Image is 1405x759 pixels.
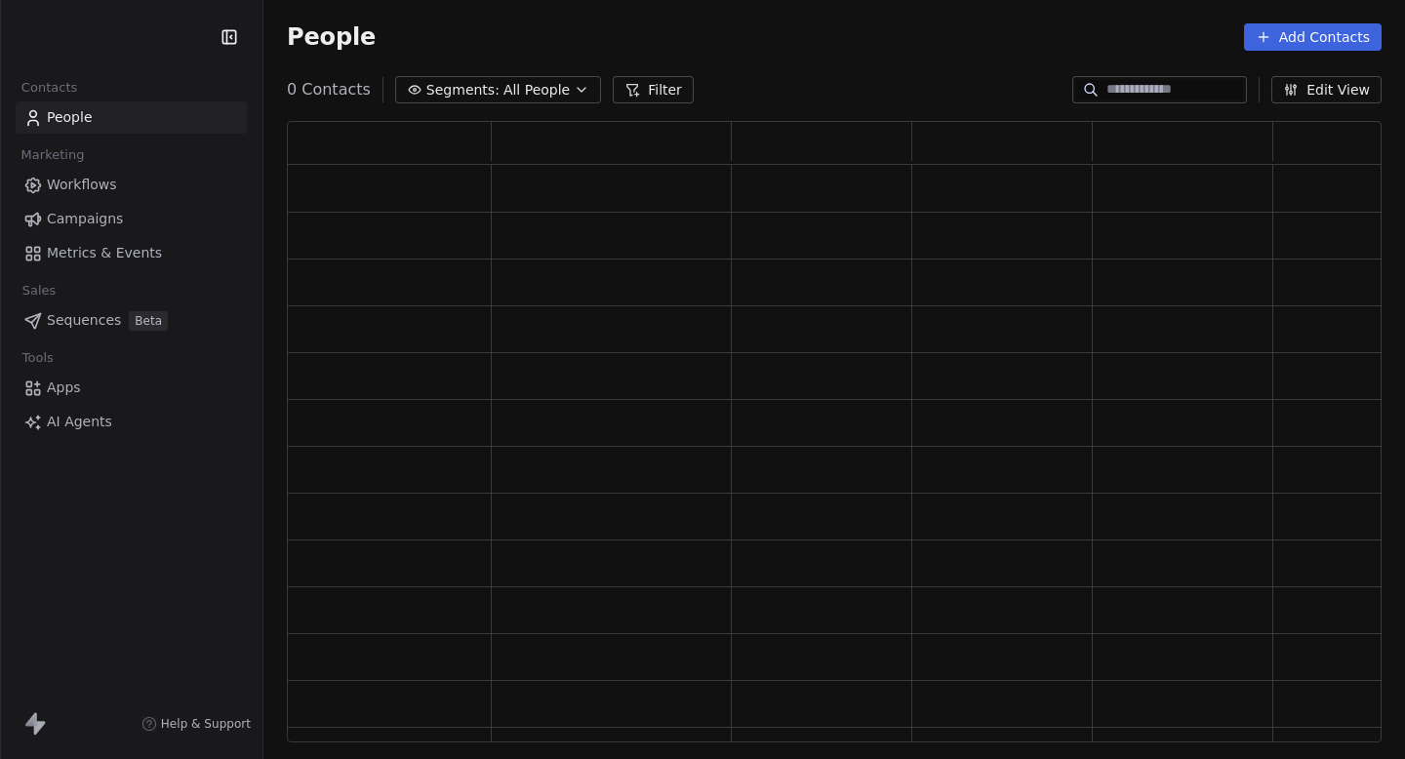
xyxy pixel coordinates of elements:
a: People [16,101,247,134]
span: AI Agents [47,412,112,432]
span: Contacts [13,73,86,102]
span: People [287,22,376,52]
span: 0 Contacts [287,78,371,101]
a: Help & Support [141,716,251,732]
span: Sequences [47,310,121,331]
span: Segments: [426,80,500,100]
span: Apps [47,378,81,398]
a: Campaigns [16,203,247,235]
span: Help & Support [161,716,251,732]
a: SequencesBeta [16,304,247,337]
span: Metrics & Events [47,243,162,263]
span: People [47,107,93,128]
span: Beta [129,311,168,331]
a: Metrics & Events [16,237,247,269]
span: Tools [14,343,61,373]
button: Edit View [1271,76,1382,103]
button: Filter [613,76,694,103]
a: Workflows [16,169,247,201]
span: Sales [14,276,64,305]
span: Marketing [13,140,93,170]
button: Add Contacts [1244,23,1382,51]
span: All People [503,80,570,100]
a: Apps [16,372,247,404]
span: Workflows [47,175,117,195]
a: AI Agents [16,406,247,438]
span: Campaigns [47,209,123,229]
